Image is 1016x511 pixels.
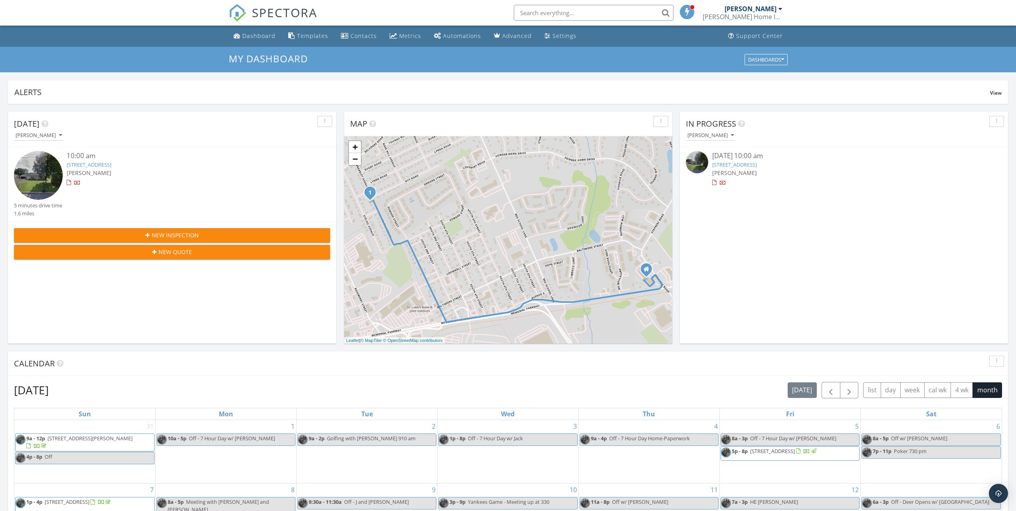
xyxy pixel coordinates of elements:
span: [DATE] [14,118,40,129]
a: [STREET_ADDRESS] [67,161,111,168]
span: [STREET_ADDRESS][PERSON_NAME] [48,435,133,442]
a: 1p - 4p [STREET_ADDRESS] [26,498,112,505]
span: Yankees Game - Meeting up at 330 [468,498,549,505]
button: day [881,382,901,398]
div: 1.6 miles [14,210,62,217]
a: [DATE] 10:00 am [STREET_ADDRESS] [PERSON_NAME] [686,151,1002,187]
a: Support Center [725,29,786,44]
div: 5 minutes drive time [14,202,62,209]
div: Automations [443,32,481,40]
img: cover_photo.jpg [16,435,26,445]
a: Go to September 10, 2025 [568,483,578,496]
span: 7p - 11p [873,447,891,455]
span: 7a - 3p [732,498,748,505]
a: 5p - 8p [STREET_ADDRESS] [732,447,818,455]
span: 6a - 3p [873,498,889,505]
div: Templates [297,32,328,40]
span: 9:30a - 11:30a [309,498,342,505]
div: [PERSON_NAME] [687,133,734,138]
span: 3p - 9p [450,498,465,505]
a: SPECTORA [229,11,317,28]
div: | [344,337,445,344]
a: Leaflet [346,338,359,343]
div: 10:00 am [67,151,304,161]
span: 11a - 8p [591,498,610,505]
a: Go to September 11, 2025 [709,483,719,496]
span: Off - 7 Hour Day Home-Paperwork [609,435,690,442]
a: Automations (Basic) [431,29,484,44]
td: Go to September 3, 2025 [438,420,578,483]
span: [PERSON_NAME] [712,169,757,177]
a: Contacts [338,29,380,44]
i: 1 [368,190,372,196]
a: 10:00 am [STREET_ADDRESS] [PERSON_NAME] 5 minutes drive time 1.6 miles [14,151,330,217]
button: 4 wk [951,382,973,398]
div: Dashboards [748,57,784,62]
img: cover_photo.jpg [298,435,308,445]
button: New Quote [14,245,330,259]
a: Go to September 12, 2025 [850,483,860,496]
span: Calendar [14,358,55,369]
td: Go to September 1, 2025 [155,420,296,483]
img: cover_photo.jpg [16,498,26,508]
span: New Quote [158,248,192,256]
img: cover_photo.jpg [16,453,26,463]
a: Metrics [386,29,424,44]
span: 1p - 8p [450,435,465,442]
span: 9a - 12p [26,435,45,442]
div: Dashboard [242,32,275,40]
a: Thursday [641,408,657,420]
a: Go to September 6, 2025 [995,420,1002,433]
img: cover_photo.jpg [862,498,872,508]
span: View [990,89,1002,96]
span: Off - 7 Hour Day w/ [PERSON_NAME] [750,435,836,442]
span: 9a - 2p [309,435,325,442]
span: Poker 730 pm [894,447,927,455]
span: SPECTORA [252,4,317,21]
td: Go to September 4, 2025 [578,420,719,483]
img: The Best Home Inspection Software - Spectora [229,4,246,22]
a: Tuesday [360,408,374,420]
img: cover_photo.jpg [721,435,731,445]
a: Advanced [491,29,535,44]
a: Wednesday [499,408,516,420]
button: week [900,382,925,398]
button: Next month [840,382,859,398]
span: 9a - 4p [591,435,607,442]
a: 9a - 12p [STREET_ADDRESS][PERSON_NAME] [15,433,154,451]
span: Off - J and [PERSON_NAME] [344,498,409,505]
div: Support Center [736,32,783,40]
td: Go to August 31, 2025 [14,420,155,483]
span: 4p - 8p [26,453,42,460]
h2: [DATE] [14,382,49,398]
div: 308 Brakeley Ave, Phillipsburg, NJ 08865 [370,192,375,197]
div: Alerts [14,87,990,97]
div: [PERSON_NAME] [725,5,776,13]
div: [PERSON_NAME] [16,133,62,138]
a: Zoom out [349,153,361,165]
span: 10a - 5p [168,435,186,442]
a: Go to September 4, 2025 [713,420,719,433]
span: 8a - 5p [168,498,184,505]
button: list [863,382,881,398]
span: Map [350,118,367,129]
img: cover_photo.jpg [439,498,449,508]
button: month [972,382,1002,398]
span: My Dashboard [229,52,308,65]
div: [DATE] 10:00 am [712,151,976,161]
a: Go to August 31, 2025 [145,420,155,433]
span: [STREET_ADDRESS] [750,447,795,455]
a: Go to September 3, 2025 [572,420,578,433]
button: [DATE] [788,382,817,398]
img: cover_photo.jpg [580,498,590,508]
img: cover_photo.jpg [298,498,308,508]
div: Watson Home Inspection Services LLC [703,13,782,21]
a: Templates [285,29,331,44]
span: HE [PERSON_NAME] [750,498,798,505]
a: Monday [217,408,235,420]
a: 5p - 8p [STREET_ADDRESS] [721,446,860,461]
a: Settings [541,29,580,44]
a: [STREET_ADDRESS] [712,161,757,168]
span: Off - Deer Opens w/ [GEOGRAPHIC_DATA] [891,498,989,505]
div: Settings [553,32,576,40]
